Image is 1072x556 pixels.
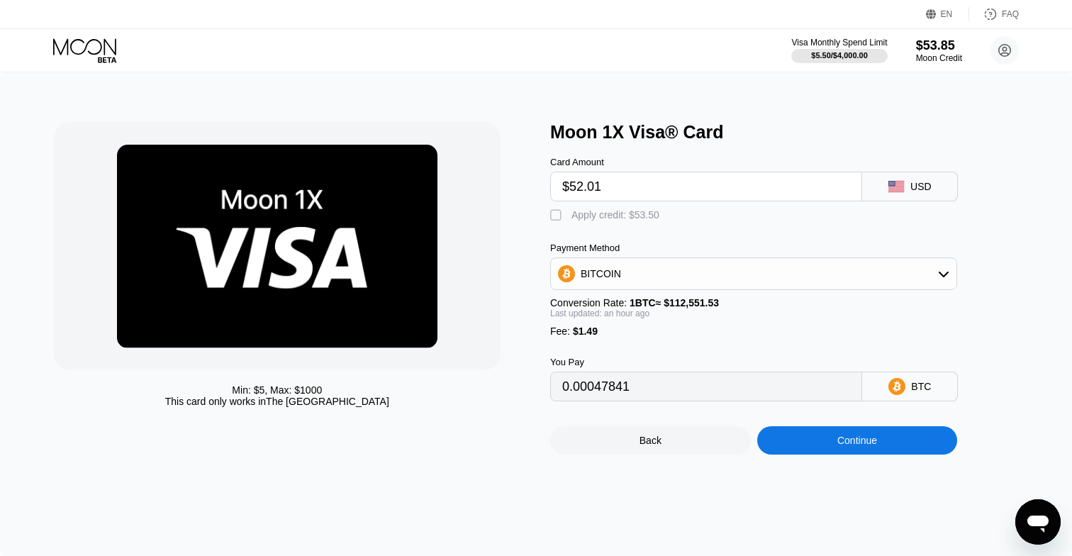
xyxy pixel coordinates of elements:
div: Continue [757,426,958,455]
div: FAQ [969,7,1019,21]
div: $53.85Moon Credit [916,38,962,63]
div: Payment Method [550,243,957,253]
div: Continue [837,435,877,446]
div: Conversion Rate: [550,297,957,308]
div: Fee : [550,326,957,337]
span: 1 BTC ≈ $112,551.53 [630,297,719,308]
div: EN [941,9,953,19]
div: BITCOIN [551,260,956,288]
div: Moon 1X Visa® Card [550,122,1032,143]
div: Visa Monthly Spend Limit$5.50/$4,000.00 [791,38,887,63]
div: $5.50 / $4,000.00 [811,51,868,60]
div: BITCOIN [581,268,621,279]
div: This card only works in The [GEOGRAPHIC_DATA] [165,396,389,407]
div: Card Amount [550,157,862,167]
div: FAQ [1002,9,1019,19]
div: EN [926,7,969,21]
div: BTC [911,381,931,392]
div: You Pay [550,357,862,367]
div: $53.85 [916,38,962,53]
div: USD [910,181,932,192]
div: Visa Monthly Spend Limit [791,38,887,48]
div: Moon Credit [916,53,962,63]
iframe: Button to launch messaging window, conversation in progress [1015,499,1061,545]
div: Min: $ 5 , Max: $ 1000 [232,384,322,396]
span: $1.49 [573,326,598,337]
div: Apply credit: $53.50 [571,209,659,221]
div: Last updated: an hour ago [550,308,957,318]
div: Back [640,435,661,446]
div: Back [550,426,751,455]
div:  [550,208,564,223]
input: $0.00 [562,172,850,201]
